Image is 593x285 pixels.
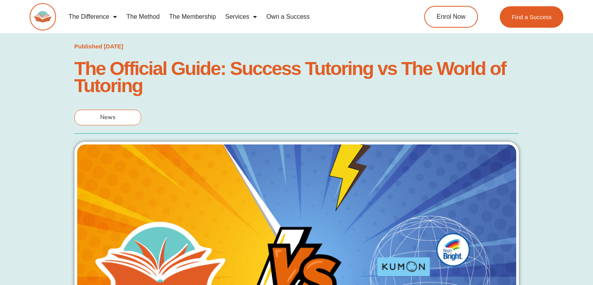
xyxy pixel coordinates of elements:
a: Own a Success [262,8,314,26]
a: Enrol Now [424,6,478,28]
a: Published [DATE] [74,41,124,52]
time: [DATE] [104,43,123,50]
a: Services [221,8,262,26]
span: Published [74,43,103,50]
span: Enrol Now [437,14,466,20]
a: The Membership [165,8,221,26]
a: The Difference [64,8,122,26]
iframe: Chat Widget [463,197,593,285]
span: Find a Success [512,14,552,20]
nav: Menu [64,8,394,26]
h1: The Official Guide: Success Tutoring vs The World of Tutoring [74,60,519,94]
a: Find a Success [500,6,563,28]
span: News [100,113,115,121]
a: The Method [122,8,164,26]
